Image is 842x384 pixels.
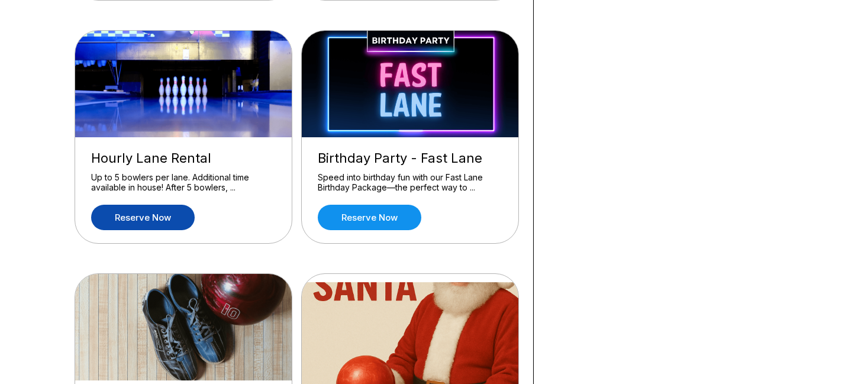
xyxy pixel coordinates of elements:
[91,205,195,230] a: Reserve now
[318,205,421,230] a: Reserve now
[318,172,502,193] div: Speed into birthday fun with our Fast Lane Birthday Package—the perfect way to ...
[91,150,276,166] div: Hourly Lane Rental
[302,31,520,137] img: Birthday Party - Fast Lane
[75,31,293,137] img: Hourly Lane Rental
[318,150,502,166] div: Birthday Party - Fast Lane
[75,274,293,380] img: CMS Family Fun Fundraiser Package
[91,172,276,193] div: Up to 5 bowlers per lane. Additional time available in house! After 5 bowlers, ...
